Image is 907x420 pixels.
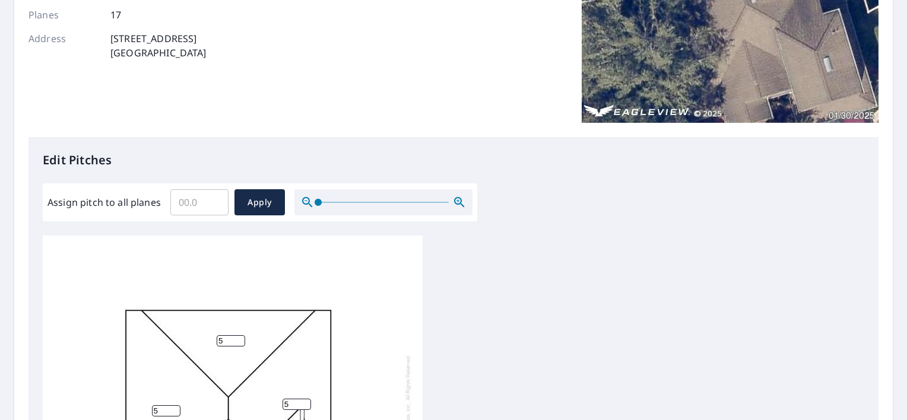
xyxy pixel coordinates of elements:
p: 17 [110,8,121,22]
button: Apply [234,189,285,215]
p: Address [28,31,100,60]
span: Apply [244,195,275,210]
input: 00.0 [170,186,229,219]
p: Edit Pitches [43,151,864,169]
p: [STREET_ADDRESS] [GEOGRAPHIC_DATA] [110,31,207,60]
p: Planes [28,8,100,22]
label: Assign pitch to all planes [47,195,161,209]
